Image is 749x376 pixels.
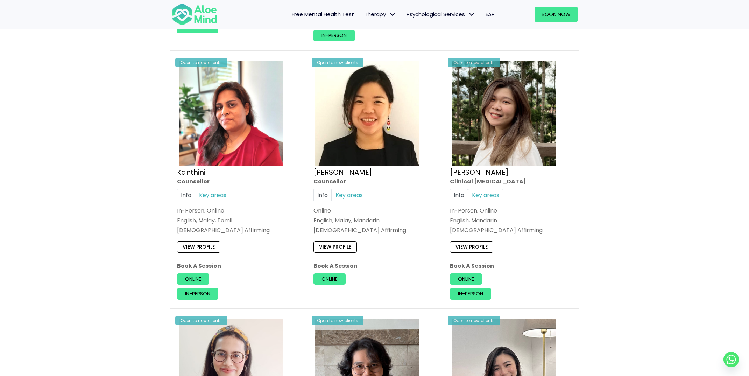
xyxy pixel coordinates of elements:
[450,262,572,270] p: Book A Session
[542,11,571,18] span: Book Now
[450,189,468,201] a: Info
[450,241,493,252] a: View profile
[452,61,556,166] img: Kelly Clinical Psychologist
[313,262,436,270] p: Book A Session
[195,189,230,201] a: Key areas
[313,273,346,285] a: Online
[313,30,355,41] a: In-person
[177,273,209,285] a: Online
[313,241,357,252] a: View profile
[177,177,299,185] div: Counsellor
[313,189,332,201] a: Info
[468,189,503,201] a: Key areas
[467,9,477,20] span: Psychological Services: submenu
[226,7,500,22] nav: Menu
[177,262,299,270] p: Book A Session
[312,316,363,325] div: Open to new clients
[315,61,419,166] img: Karen Counsellor
[177,189,195,201] a: Info
[450,226,572,234] div: [DEMOGRAPHIC_DATA] Affirming
[450,273,482,285] a: Online
[312,58,363,67] div: Open to new clients
[177,216,299,224] p: English, Malay, Tamil
[177,167,205,177] a: Kanthini
[535,7,578,22] a: Book Now
[448,316,500,325] div: Open to new clients
[313,216,436,224] p: English, Malay, Mandarin
[177,288,218,299] a: In-person
[359,7,401,22] a: TherapyTherapy: submenu
[450,167,509,177] a: [PERSON_NAME]
[292,11,354,18] span: Free Mental Health Test
[313,207,436,215] div: Online
[407,11,475,18] span: Psychological Services
[177,241,220,252] a: View profile
[480,7,500,22] a: EAP
[287,7,359,22] a: Free Mental Health Test
[332,189,367,201] a: Key areas
[388,9,398,20] span: Therapy: submenu
[177,226,299,234] div: [DEMOGRAPHIC_DATA] Affirming
[179,61,283,166] img: Kanthini-profile
[450,216,572,224] p: English, Mandarin
[313,226,436,234] div: [DEMOGRAPHIC_DATA] Affirming
[723,352,739,367] a: Whatsapp
[175,316,227,325] div: Open to new clients
[172,3,217,26] img: Aloe mind Logo
[177,207,299,215] div: In-Person, Online
[365,11,396,18] span: Therapy
[175,58,227,67] div: Open to new clients
[313,167,372,177] a: [PERSON_NAME]
[401,7,480,22] a: Psychological ServicesPsychological Services: submenu
[450,177,572,185] div: Clinical [MEDICAL_DATA]
[486,11,495,18] span: EAP
[448,58,500,67] div: Open to new clients
[450,207,572,215] div: In-Person, Online
[313,177,436,185] div: Counsellor
[450,288,491,299] a: In-person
